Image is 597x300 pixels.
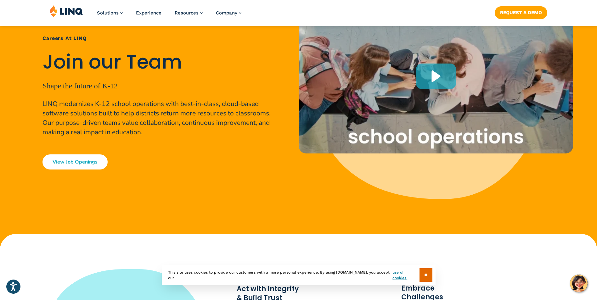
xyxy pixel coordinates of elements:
[42,35,274,42] h1: Careers at LINQ
[42,51,274,73] h2: Join our Team
[175,10,203,16] a: Resources
[216,10,237,16] span: Company
[495,5,547,19] nav: Button Navigation
[97,5,241,26] nav: Primary Navigation
[416,64,456,89] div: Play
[392,269,419,281] a: use of cookies.
[162,265,436,285] div: This site uses cookies to provide our customers with a more personal experience. By using [DOMAIN...
[42,80,274,92] p: Shape the future of K-12
[495,6,547,19] a: Request a Demo
[50,5,83,17] img: LINQ | K‑12 Software
[42,154,108,169] a: View Job Openings
[97,10,123,16] a: Solutions
[136,10,161,16] a: Experience
[175,10,199,16] span: Resources
[42,99,274,137] p: LINQ modernizes K-12 school operations with best-in-class, cloud-based software solutions built t...
[216,10,241,16] a: Company
[570,275,588,292] button: Hello, have a question? Let’s chat.
[97,10,119,16] span: Solutions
